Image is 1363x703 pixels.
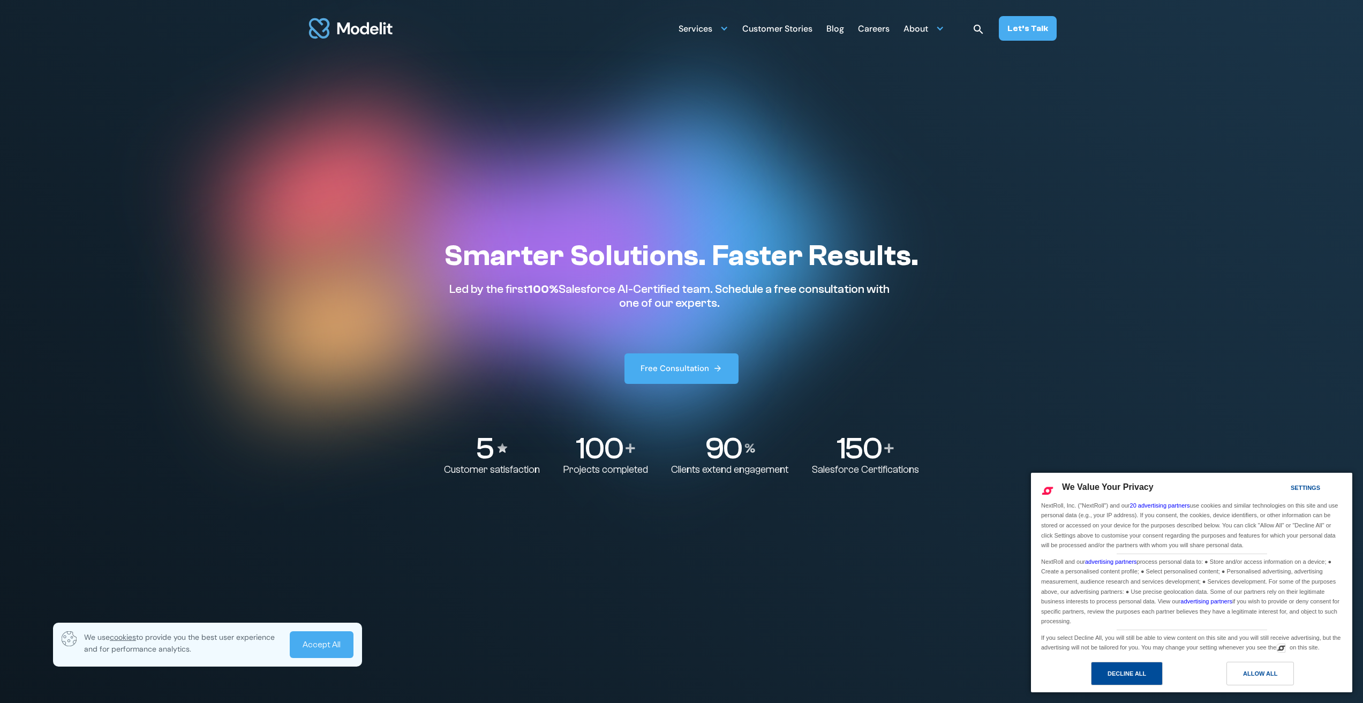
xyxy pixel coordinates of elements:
[1007,22,1048,34] div: Let’s Talk
[679,18,728,39] div: Services
[742,18,812,39] a: Customer Stories
[679,19,712,40] div: Services
[476,433,493,464] p: 5
[903,19,928,40] div: About
[624,353,739,384] a: Free Consultation
[837,433,881,464] p: 150
[671,464,788,476] p: Clients extend engagement
[444,282,895,311] p: Led by the first Salesforce AI-Certified team. Schedule a free consultation with one of our experts.
[1243,668,1277,679] div: Allow All
[110,632,136,642] span: cookies
[1062,482,1154,492] span: We Value Your Privacy
[528,282,559,296] span: 100%
[999,16,1057,41] a: Let’s Talk
[641,363,709,374] div: Free Consultation
[1037,662,1192,691] a: Decline All
[858,19,890,40] div: Careers
[1180,598,1232,604] a: advertising partners
[1130,502,1190,509] a: 20 advertising partners
[705,433,741,464] p: 90
[858,18,890,39] a: Careers
[1272,479,1298,499] a: Settings
[444,464,540,476] p: Customer satisfaction
[290,631,353,658] a: Accept All
[1291,482,1320,494] div: Settings
[1108,668,1146,679] div: Decline All
[1085,558,1137,565] a: advertising partners
[84,631,282,655] p: We use to provide you the best user experience and for performance analytics.
[1039,500,1344,551] div: NextRoll, Inc. ("NextRoll") and our use cookies and similar technologies on this site and use per...
[496,442,509,455] img: Stars
[444,238,918,274] h1: Smarter Solutions. Faster Results.
[563,464,648,476] p: Projects completed
[742,19,812,40] div: Customer Stories
[307,12,395,45] img: modelit logo
[903,18,944,39] div: About
[576,433,622,464] p: 100
[1039,554,1344,628] div: NextRoll and our process personal data to: ● Store and/or access information on a device; ● Creat...
[626,443,635,453] img: Plus
[307,12,395,45] a: home
[826,18,844,39] a: Blog
[1192,662,1346,691] a: Allow All
[1039,630,1344,654] div: If you select Decline All, you will still be able to view content on this site and you will still...
[713,364,722,373] img: arrow right
[744,443,755,453] img: Percentage
[812,464,919,476] p: Salesforce Certifications
[884,443,894,453] img: Plus
[826,19,844,40] div: Blog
